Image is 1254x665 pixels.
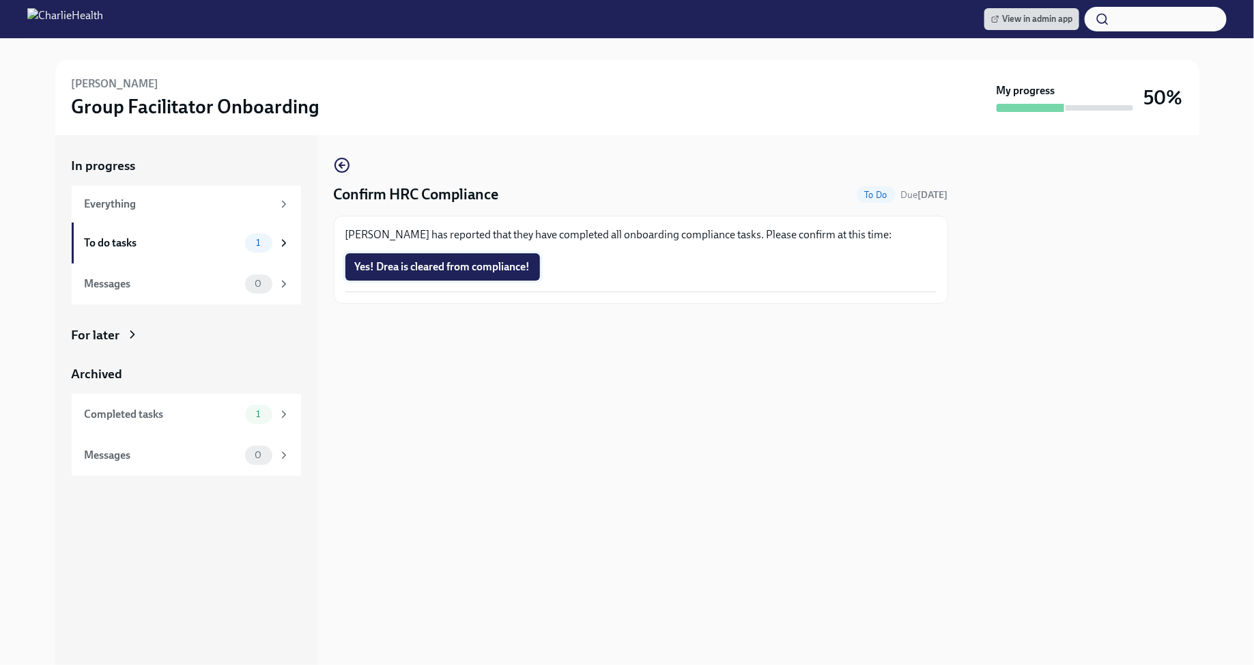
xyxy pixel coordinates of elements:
span: 1 [248,238,268,248]
h6: [PERSON_NAME] [72,76,159,91]
p: [PERSON_NAME] has reported that they have completed all onboarding compliance tasks. Please confi... [345,227,937,242]
a: Archived [72,365,301,383]
a: For later [72,326,301,344]
div: For later [72,326,120,344]
span: 0 [246,450,270,460]
span: View in admin app [991,12,1072,26]
a: View in admin app [984,8,1079,30]
span: 1 [248,409,268,419]
span: 0 [246,279,270,289]
div: Messages [85,448,240,463]
img: CharlieHealth [27,8,103,30]
strong: [DATE] [918,189,948,201]
div: Completed tasks [85,407,240,422]
button: Yes! Drea is cleared from compliance! [345,253,540,281]
div: To do tasks [85,236,240,251]
a: To do tasks1 [72,223,301,264]
h3: 50% [1144,85,1183,110]
a: Everything [72,186,301,223]
span: To Do [857,190,896,200]
h3: Group Facilitator Onboarding [72,94,320,119]
span: Yes! Drea is cleared from compliance! [355,260,530,274]
div: Messages [85,277,240,292]
strong: My progress [997,83,1055,98]
a: In progress [72,157,301,175]
h4: Confirm HRC Compliance [334,184,499,205]
span: August 18th, 2025 09:00 [901,188,948,201]
a: Completed tasks1 [72,394,301,435]
a: Messages0 [72,435,301,476]
div: Everything [85,197,272,212]
a: Messages0 [72,264,301,305]
span: Due [901,189,948,201]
